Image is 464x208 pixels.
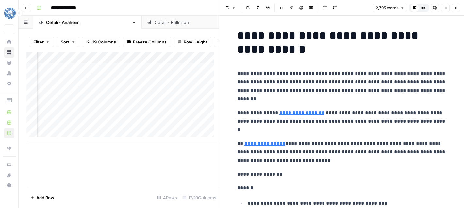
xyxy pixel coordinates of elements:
[92,39,116,45] span: 19 Columns
[4,128,14,138] a: [PERSON_NAME] & [PERSON_NAME]
[174,37,211,47] button: Row Height
[376,5,398,11] span: 2,795 words
[57,37,79,47] button: Sort
[155,19,234,26] div: [PERSON_NAME][GEOGRAPHIC_DATA]
[133,39,167,45] span: Freeze Columns
[4,159,14,170] a: AirOps Academy
[4,78,14,89] a: Settings
[4,8,16,19] img: LionHead Digital Logo
[4,58,14,68] a: Your Data
[4,107,14,117] a: [PERSON_NAME] Law Firm
[180,192,219,203] div: 17/19 Columns
[26,192,58,203] button: Add Row
[184,39,207,45] span: Row Height
[155,192,180,203] div: 4 Rows
[4,68,14,78] a: Monitoring
[4,117,14,128] a: [PERSON_NAME] Law Group
[142,16,246,29] a: [PERSON_NAME][GEOGRAPHIC_DATA]
[36,194,54,201] span: Add Row
[82,37,120,47] button: 19 Columns
[4,5,14,22] button: Workspace: LionHead Digital
[123,37,171,47] button: Freeze Columns
[46,19,129,26] div: [PERSON_NAME] - [GEOGRAPHIC_DATA]
[4,47,14,58] a: Browse
[373,4,407,12] button: 2,795 words
[4,37,14,47] a: Home
[4,180,14,191] button: Help + Support
[61,39,69,45] span: Sort
[29,37,54,47] button: Filter
[33,16,142,29] a: [PERSON_NAME] - [GEOGRAPHIC_DATA]
[4,170,14,180] button: What's new?
[33,39,44,45] span: Filter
